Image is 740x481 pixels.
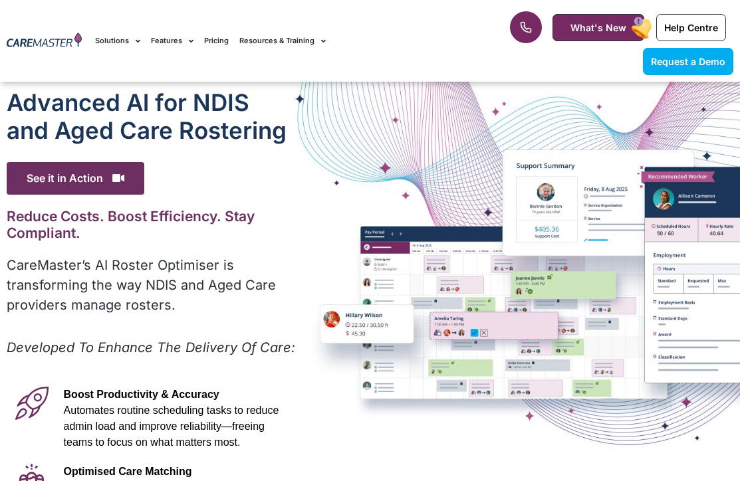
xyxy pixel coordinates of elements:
[95,19,472,63] nav: Menu
[651,56,725,67] span: Request a Demo
[64,389,219,400] span: Boost Productivity & Accuracy
[7,88,297,144] h1: Advanced Al for NDIS and Aged Care Rostering
[64,405,279,448] span: Automates routine scheduling tasks to reduce admin load and improve reliability—freeing teams to ...
[151,19,193,63] a: Features
[7,208,297,241] h2: Reduce Costs. Boost Efficiency. Stay Compliant.
[95,19,140,63] a: Solutions
[7,255,297,315] p: CareMaster’s AI Roster Optimiser is transforming the way NDIS and Aged Care providers manage rost...
[7,339,295,355] em: Developed To Enhance The Delivery Of Care:
[643,48,733,75] a: Request a Demo
[656,14,726,41] a: Help Centre
[204,19,229,63] a: Pricing
[64,466,192,477] span: Optimised Care Matching
[239,19,326,63] a: Resources & Training
[553,14,644,41] a: What's New
[7,162,144,195] span: See it in Action
[7,33,82,49] img: CareMaster Logo
[664,22,718,33] span: Help Centre
[570,22,626,33] span: What's New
